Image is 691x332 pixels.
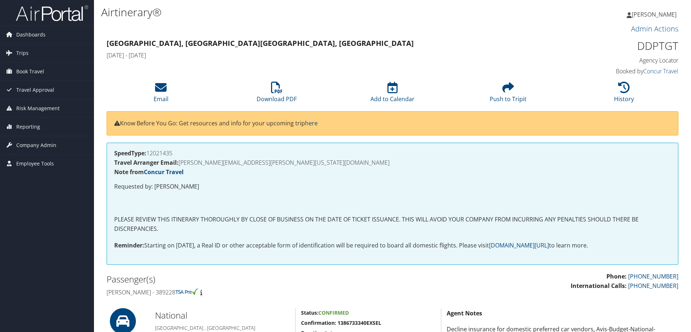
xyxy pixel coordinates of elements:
span: Trips [16,44,29,62]
img: tsa-precheck.png [175,288,199,295]
a: [PERSON_NAME] [627,4,684,25]
span: Employee Tools [16,155,54,173]
span: Company Admin [16,136,56,154]
h4: [PERSON_NAME][EMAIL_ADDRESS][PERSON_NAME][US_STATE][DOMAIN_NAME] [114,160,671,165]
a: [DOMAIN_NAME][URL] [489,241,549,249]
strong: SpeedType: [114,149,146,157]
a: here [305,119,318,127]
strong: Confirmation: 1386733340EXSEL [301,319,381,326]
strong: [GEOGRAPHIC_DATA], [GEOGRAPHIC_DATA] [GEOGRAPHIC_DATA], [GEOGRAPHIC_DATA] [107,38,414,48]
a: Push to Tripit [490,86,527,103]
h2: National [155,309,290,322]
img: airportal-logo.png [16,5,88,22]
h4: Booked by [544,67,678,75]
span: Book Travel [16,62,44,81]
strong: International Calls: [571,282,627,290]
h4: [DATE] - [DATE] [107,51,533,59]
p: Requested by: [PERSON_NAME] [114,182,671,191]
strong: Reminder: [114,241,144,249]
a: [PHONE_NUMBER] [628,272,678,280]
a: History [614,86,634,103]
h1: DDPTGT [544,38,678,53]
p: PLEASE REVIEW THIS ITINERARY THOROUGHLY BY CLOSE OF BUSINESS ON THE DATE OF TICKET ISSUANCE. THIS... [114,215,671,233]
span: Reporting [16,118,40,136]
p: Starting on [DATE], a Real ID or other acceptable form of identification will be required to boar... [114,241,671,250]
span: Risk Management [16,99,60,117]
a: Email [154,86,168,103]
a: Admin Actions [631,24,678,34]
h4: 12021435 [114,150,671,156]
a: [PHONE_NUMBER] [628,282,678,290]
h2: Passenger(s) [107,273,387,285]
p: Know Before You Go: Get resources and info for your upcoming trip [114,119,671,128]
h5: [GEOGRAPHIC_DATA] , [GEOGRAPHIC_DATA] [155,324,290,332]
h1: Airtinerary® [101,5,490,20]
strong: Agent Notes [447,309,482,317]
a: Download PDF [257,86,297,103]
strong: Travel Arranger Email: [114,159,179,167]
span: [PERSON_NAME] [632,10,677,18]
a: Add to Calendar [370,86,415,103]
h4: Agency Locator [544,56,678,64]
span: Travel Approval [16,81,54,99]
strong: Status: [301,309,318,316]
a: Concur Travel [643,67,678,75]
span: Confirmed [318,309,349,316]
h4: [PERSON_NAME] - 389228 [107,288,387,296]
strong: Note from [114,168,184,176]
strong: Phone: [606,272,627,280]
span: Dashboards [16,26,46,44]
a: Concur Travel [144,168,184,176]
